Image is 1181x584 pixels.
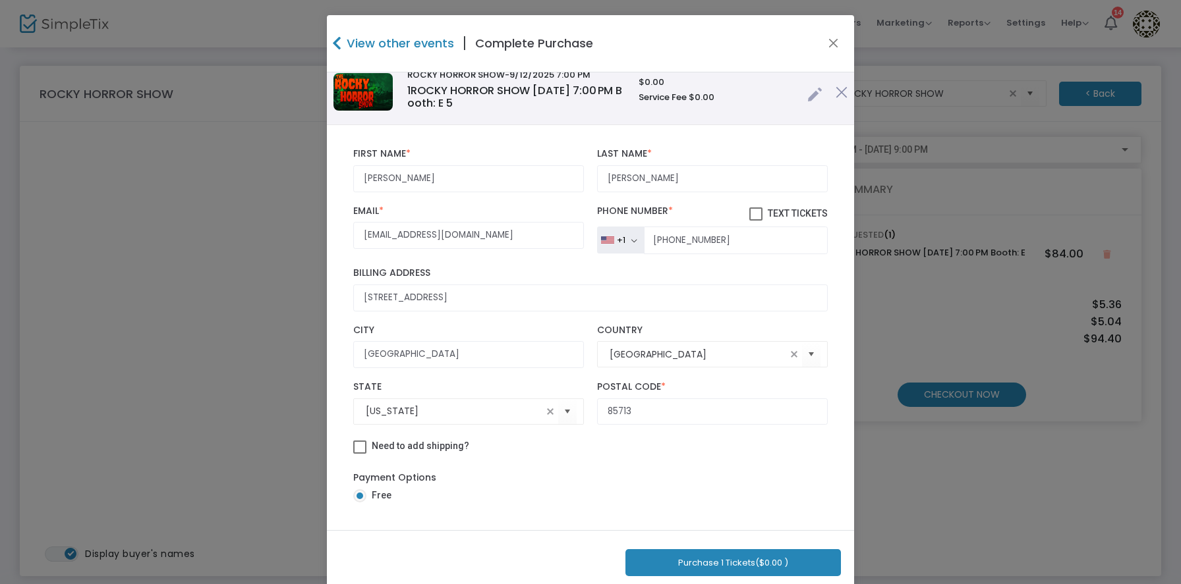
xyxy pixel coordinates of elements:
h6: ROCKY HORROR SHOW [407,70,625,80]
button: Select [558,398,577,425]
button: Purchase 1 Tickets($0.00 ) [625,549,841,576]
span: | [454,32,475,55]
label: State [353,381,584,393]
span: clear [542,404,558,419]
input: Last Name [597,165,828,192]
input: Email [353,222,584,249]
label: Billing Address [353,267,828,279]
label: First Name [353,148,584,160]
h6: $0.00 [639,77,794,88]
span: -9/12/2025 7:00 PM [505,68,590,81]
button: Close [825,35,842,52]
button: +1 [597,226,644,254]
img: CarlosFranco-AETRockyHorrorHome.png [333,73,393,111]
h4: View other events [343,34,454,52]
label: City [353,325,584,336]
label: Postal Code [597,381,828,393]
input: Phone Number [644,226,828,254]
span: 1 [407,83,411,98]
span: Need to add shipping? [372,440,469,451]
label: Phone Number [597,205,828,221]
input: City [353,341,584,368]
h6: Service Fee $0.00 [639,92,794,103]
span: Text Tickets [768,208,828,219]
span: ROCKY HORROR SHOW [DATE] 7:00 PM Booth: E 5 [407,83,622,111]
label: Country [597,325,828,336]
input: Select Country [610,348,786,361]
input: First Name [353,165,584,192]
input: Postal Code [597,398,828,425]
span: clear [786,346,802,362]
img: cross.png [836,86,848,98]
label: Last Name [597,148,828,160]
label: Email [353,205,584,217]
div: +1 [617,235,625,246]
button: Select [802,341,821,368]
span: Free [366,489,391,502]
h4: Complete Purchase [475,34,593,52]
label: Payment Options [353,471,436,485]
input: Billing Address [353,284,828,311]
input: Select State [366,404,542,418]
